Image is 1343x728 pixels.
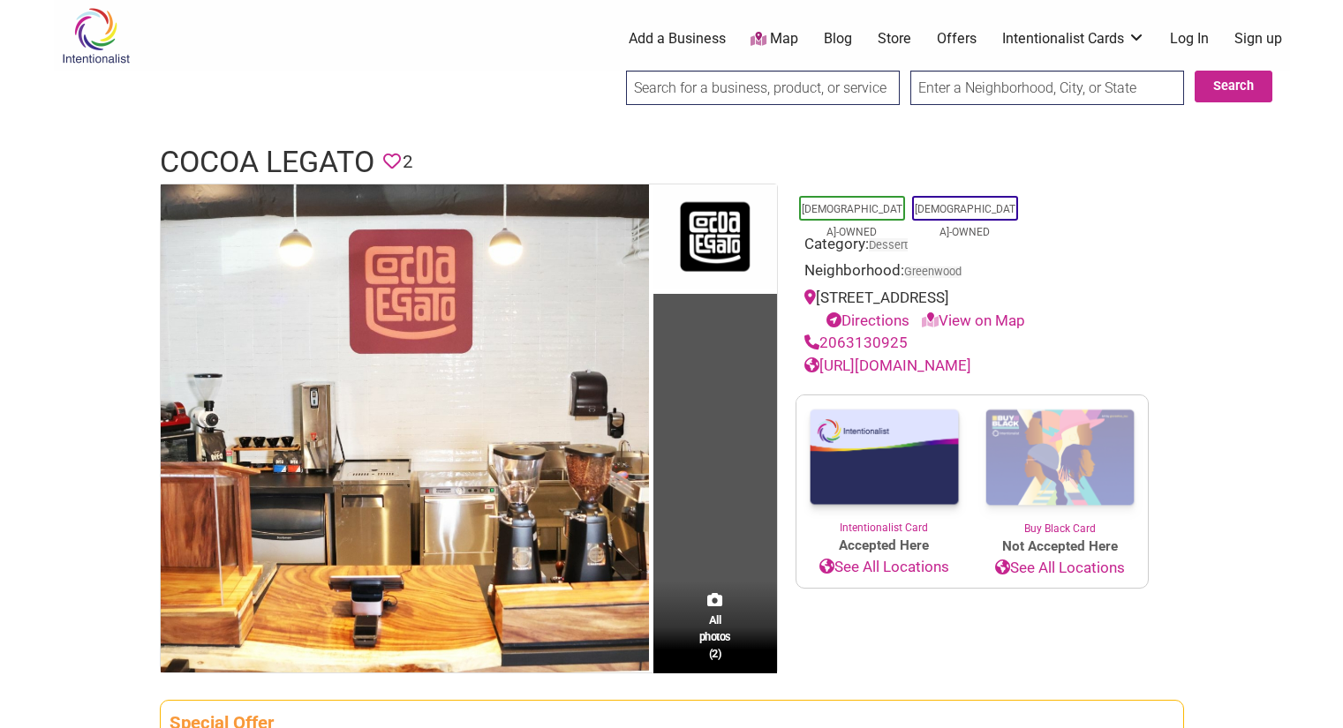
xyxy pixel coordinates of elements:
h1: Cocoa Legato [160,141,374,184]
a: See All Locations [796,556,972,579]
img: Buy Black Card [972,395,1148,521]
a: Buy Black Card [972,395,1148,537]
a: Offers [937,29,977,49]
div: Neighborhood: [804,259,1140,287]
span: Accepted Here [796,536,972,556]
a: [URL][DOMAIN_NAME] [804,356,971,374]
a: [DEMOGRAPHIC_DATA]-Owned [802,203,902,238]
a: Sign up [1234,29,1282,49]
img: Intentionalist Card [796,395,972,520]
input: Enter a Neighborhood, City, or State [910,71,1184,105]
div: Category: [804,233,1140,260]
a: See All Locations [972,557,1148,580]
a: Map [751,29,798,49]
a: [DEMOGRAPHIC_DATA]-Owned [915,203,1015,238]
a: Blog [824,29,852,49]
a: View on Map [922,311,1025,329]
a: Intentionalist Card [796,395,972,536]
a: Dessert [869,238,908,251]
img: Cocoa Legato [161,184,649,672]
span: All photos (2) [699,612,731,662]
button: Search [1195,71,1272,102]
a: Directions [826,311,909,329]
a: Store [878,29,911,49]
img: Intentionalist [54,7,138,64]
a: Log In [1170,29,1209,49]
a: Intentionalist Cards [1002,29,1145,49]
a: Add a Business [629,29,726,49]
a: 2063130925 [804,334,908,351]
span: 2 [403,148,412,176]
input: Search for a business, product, or service [626,71,900,105]
span: Greenwood [904,266,962,278]
span: Not Accepted Here [972,537,1148,557]
div: [STREET_ADDRESS] [804,287,1140,332]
